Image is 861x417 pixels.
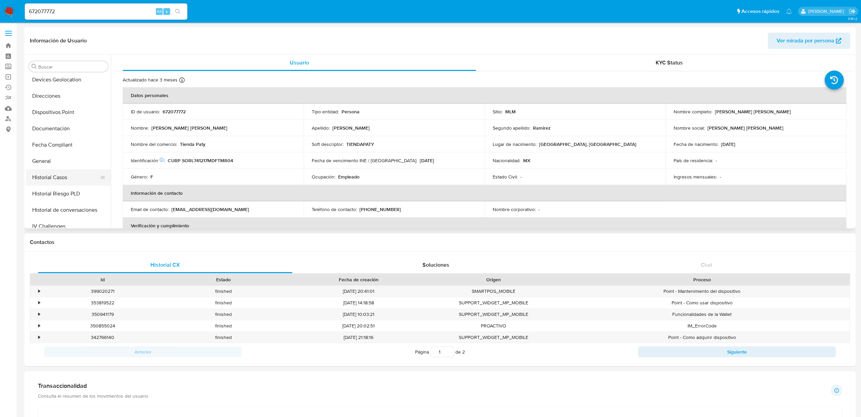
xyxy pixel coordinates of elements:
button: Fecha Compliant [26,137,111,153]
div: 353819522 [42,297,163,308]
p: Ingresos mensuales : [674,174,717,180]
p: ID de usuario : [131,109,160,115]
span: Alt [157,8,162,15]
button: Historial Riesgo PLD [26,186,111,202]
p: Fecha de nacimiento : [674,141,718,147]
p: - [538,206,540,212]
div: Fecha de creación [289,276,428,283]
p: Soft descriptor : [312,141,344,147]
div: [DATE] 20:41:01 [284,286,433,297]
button: Documentación [26,120,111,137]
p: - [720,174,721,180]
div: SUPPORT_WIDGET_MP_MOBILE [433,332,554,343]
span: Accesos rápidos [741,8,779,15]
button: Ver mirada por persona [768,33,850,49]
p: Sitio : [493,109,503,115]
div: • [38,311,40,318]
div: [DATE] 10:03:21 [284,309,433,320]
p: F [150,174,153,180]
div: Point - Como usar dispositivo [554,297,850,308]
p: [DATE] [420,157,434,164]
button: Direcciones [26,88,111,104]
th: Datos personales [123,87,846,103]
p: Ramirez [533,125,551,131]
p: [PHONE_NUMBER] [360,206,401,212]
div: Proceso [559,276,845,283]
p: Teléfono de contacto : [312,206,357,212]
p: Lugar de nacimiento : [493,141,536,147]
p: Apellido : [312,125,330,131]
div: 342766140 [42,332,163,343]
div: Funcionalidades de la Wallet [554,309,850,320]
span: Chat [701,261,712,269]
p: [DATE] [721,141,735,147]
a: Salir [849,8,856,15]
div: SMARTPOS_MOBILE [433,286,554,297]
span: Historial CX [150,261,180,269]
p: Género : [131,174,148,180]
p: Nombre : [131,125,149,131]
p: - [520,174,522,180]
div: IM_ErrorCode [554,320,850,331]
span: Página de [415,346,465,357]
input: Buscar usuario o caso... [25,7,187,16]
th: Verificación y cumplimiento [123,217,846,234]
p: CURP SORL741217MDFTMR04 [168,157,233,164]
div: [DATE] 14:18:58 [284,297,433,308]
div: [DATE] 20:02:51 [284,320,433,331]
div: finished [163,332,284,343]
div: Point - Como adquirir dispositivo [554,332,850,343]
div: SUPPORT_WIDGET_MP_MOBILE [433,309,554,320]
span: Usuario [290,59,309,67]
p: MLM [505,109,516,115]
p: 672077772 [163,109,186,115]
p: [PERSON_NAME] [332,125,370,131]
p: [PERSON_NAME] [PERSON_NAME] [151,125,227,131]
p: [PERSON_NAME] [PERSON_NAME] [708,125,783,131]
input: Buscar [38,64,105,70]
p: Nombre social : [674,125,705,131]
div: Id [47,276,158,283]
button: IV Challenges [26,218,111,234]
p: País de residencia : [674,157,713,164]
p: Nombre corporativo : [493,206,536,212]
button: General [26,153,111,169]
button: Anterior [44,346,242,357]
span: 2 [462,348,465,355]
p: Ocupación : [312,174,335,180]
div: • [38,288,40,295]
p: [EMAIL_ADDRESS][DOMAIN_NAME] [171,206,249,212]
div: finished [163,286,284,297]
p: Tienda Paty [180,141,205,147]
a: Notificaciones [786,8,792,14]
div: • [38,323,40,329]
p: Tipo entidad : [312,109,339,115]
span: KYC Status [656,59,683,67]
p: Nombre completo : [674,109,712,115]
div: • [38,300,40,306]
span: s [166,8,168,15]
p: Empleado [338,174,360,180]
p: marianathalie.grajeda@mercadolibre.com.mx [808,8,846,15]
p: Identificación : [131,157,165,164]
div: • [38,334,40,341]
div: [DATE] 21:18:16 [284,332,433,343]
div: finished [163,297,284,308]
h1: Información de Usuario [30,37,87,44]
button: Dispositivos Point [26,104,111,120]
button: Siguiente [638,346,836,357]
p: Segundo apellido : [493,125,530,131]
button: Buscar [32,64,37,69]
p: MX [523,157,530,164]
div: SUPPORT_WIDGET_MP_MOBILE [433,297,554,308]
p: Email de contacto : [131,206,169,212]
p: Estado Civil : [493,174,518,180]
div: finished [163,309,284,320]
span: Soluciones [423,261,449,269]
p: Nacionalidad : [493,157,520,164]
button: Historial Casos [26,169,105,186]
button: Historial de conversaciones [26,202,111,218]
div: 399020271 [42,286,163,297]
span: Ver mirada por persona [777,33,834,49]
div: 350941179 [42,309,163,320]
